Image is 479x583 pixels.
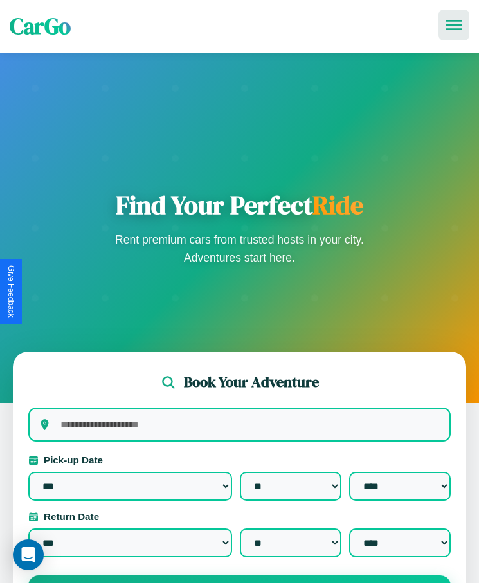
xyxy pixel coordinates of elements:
label: Return Date [28,511,451,522]
div: Give Feedback [6,265,15,318]
span: Ride [312,188,363,222]
h1: Find Your Perfect [111,190,368,220]
p: Rent premium cars from trusted hosts in your city. Adventures start here. [111,231,368,267]
label: Pick-up Date [28,454,451,465]
h2: Book Your Adventure [184,372,319,392]
span: CarGo [10,11,71,42]
div: Open Intercom Messenger [13,539,44,570]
